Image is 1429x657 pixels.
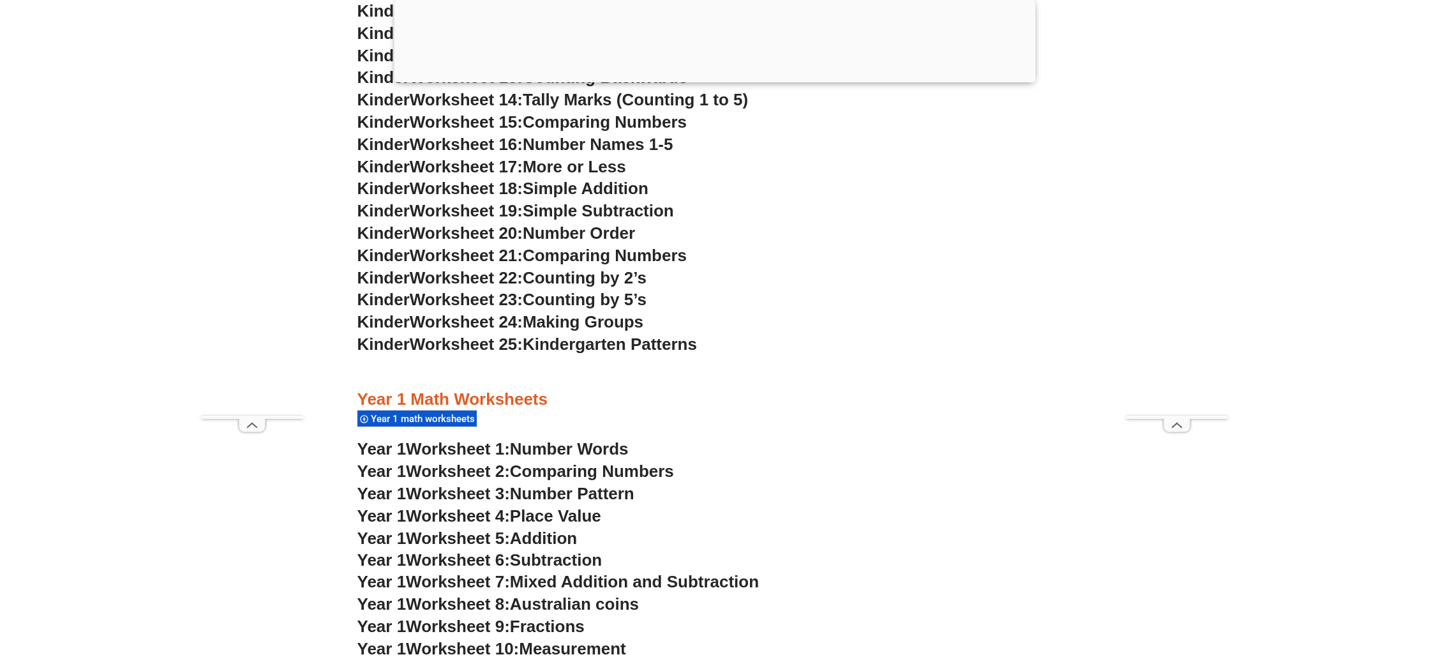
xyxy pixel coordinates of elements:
span: Comparing Numbers [523,246,687,265]
span: Kinder [357,90,410,109]
a: Year 1Worksheet 9:Fractions [357,617,585,636]
span: Kinder [357,290,410,309]
a: Year 1Worksheet 6:Subtraction [357,550,602,570]
span: Worksheet 25: [410,335,523,354]
span: Kindergarten Patterns [523,335,697,354]
span: Kinder [357,1,410,20]
iframe: Advertisement [1126,33,1228,416]
a: Year 1Worksheet 5:Addition [357,529,578,548]
span: Kinder [357,246,410,265]
span: Worksheet 2: [406,462,510,481]
span: Worksheet 1: [406,439,510,458]
span: Kinder [357,135,410,154]
span: Tally Marks (Counting 1 to 5) [523,90,748,109]
span: Kinder [357,268,410,287]
span: Worksheet 22: [410,268,523,287]
span: Worksheet 14: [410,90,523,109]
span: Kinder [357,112,410,132]
span: Worksheet 18: [410,179,523,198]
span: Number Pattern [510,484,634,503]
span: Year 1 math worksheets [371,413,479,425]
span: Worksheet 17: [410,157,523,176]
span: Simple Subtraction [523,201,674,220]
a: Year 1Worksheet 2:Comparing Numbers [357,462,674,481]
a: Year 1Worksheet 4:Place Value [357,506,601,525]
span: Kinder [357,223,410,243]
a: Year 1Worksheet 8:Australian coins [357,594,639,614]
a: KinderWorksheet 10: Writing Bigger Numbers [357,1,718,20]
h3: Year 1 Math Worksheets [357,389,1072,411]
span: Worksheet 5: [406,529,510,548]
span: Worksheet 3: [406,484,510,503]
span: Kinder [357,46,410,65]
span: Kinder [357,312,410,331]
span: Worksheet 20: [410,223,523,243]
span: Worksheet 9: [406,617,510,636]
span: Counting by 5’s [523,290,647,309]
span: Subtraction [510,550,602,570]
span: Simple Addition [523,179,648,198]
span: Worksheet 21: [410,246,523,265]
iframe: Chat Widget [1210,513,1429,657]
span: Worksheet 6: [406,550,510,570]
span: Number Words [510,439,629,458]
span: Australian coins [510,594,639,614]
span: Kinder [357,24,410,43]
span: Worksheet 4: [406,506,510,525]
span: Worksheet 16: [410,135,523,154]
span: Fractions [510,617,585,636]
span: Number Names 1-5 [523,135,673,154]
span: Kinder [357,68,410,87]
span: Comparing Numbers [510,462,674,481]
span: Comparing Numbers [523,112,687,132]
span: Place Value [510,506,601,525]
span: Worksheet 7: [406,572,510,591]
span: Worksheet 8: [406,594,510,614]
span: Number Order [523,223,635,243]
a: Year 1Worksheet 7:Mixed Addition and Subtraction [357,572,759,591]
span: Worksheet 19: [410,201,523,220]
span: Addition [510,529,577,548]
span: Kinder [357,179,410,198]
a: Year 1Worksheet 3:Number Pattern [357,484,634,503]
iframe: Advertisement [201,33,303,416]
span: Worksheet 15: [410,112,523,132]
span: More or Less [523,157,626,176]
span: Worksheet 24: [410,312,523,331]
span: Mixed Addition and Subtraction [510,572,759,591]
span: Kinder [357,335,410,354]
span: Worksheet 23: [410,290,523,309]
div: Year 1 math worksheets [357,410,477,427]
span: Kinder [357,201,410,220]
span: Kinder [357,157,410,176]
span: Making Groups [523,312,643,331]
a: Year 1Worksheet 1:Number Words [357,439,629,458]
span: Counting by 2’s [523,268,647,287]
